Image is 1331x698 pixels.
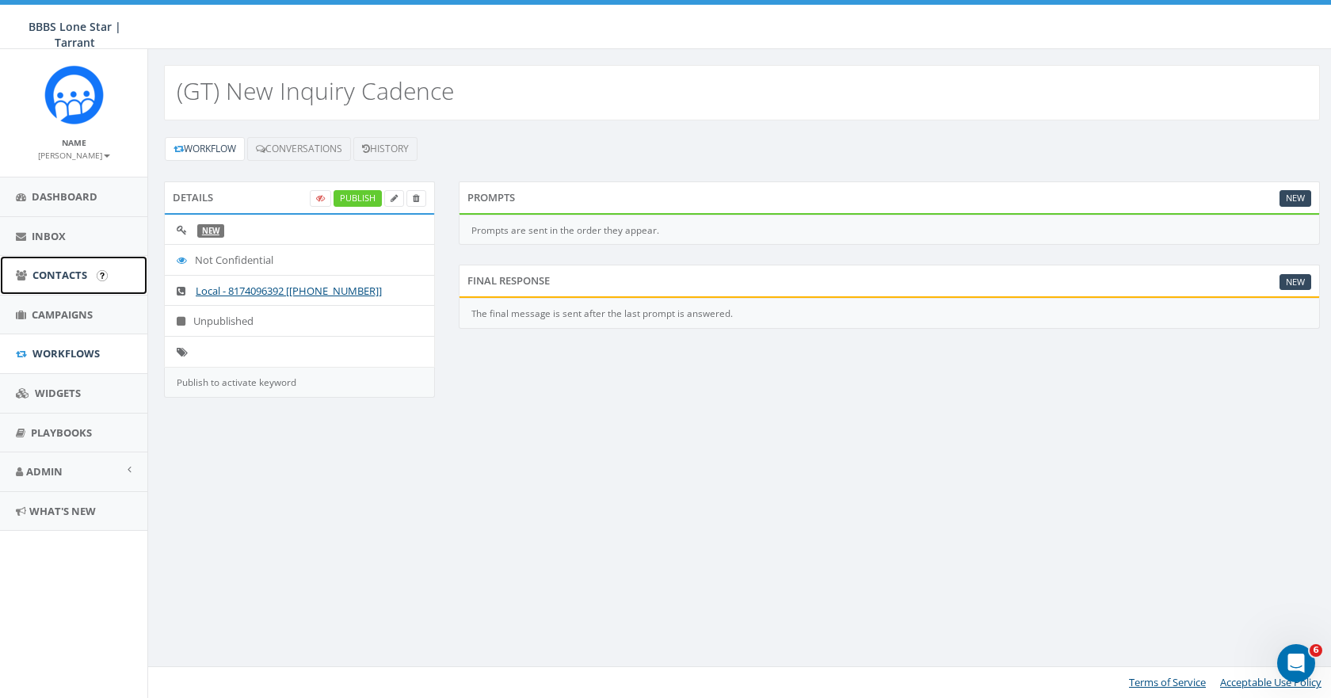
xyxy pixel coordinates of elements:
[44,65,104,124] img: Rally_Corp_Icon_1.png
[459,299,1320,329] div: The final message is sent after the last prompt is answered.
[1277,644,1315,682] iframe: Intercom live chat
[353,137,418,161] a: History
[196,284,382,298] a: Local - 8174096392 [[PHONE_NUMBER]]
[38,147,110,162] a: [PERSON_NAME]
[1220,675,1321,689] a: Acceptable Use Policy
[32,307,93,322] span: Campaigns
[1310,644,1322,657] span: 6
[32,189,97,204] span: Dashboard
[1129,675,1206,689] a: Terms of Service
[97,270,108,281] input: Submit
[177,78,454,104] h2: (GT) New Inquiry Cadence
[1280,190,1311,207] a: New
[32,268,87,282] span: Contacts
[26,464,63,479] span: Admin
[164,181,435,213] div: Details
[165,305,434,337] li: Unpublished
[32,229,66,243] span: Inbox
[1280,274,1311,291] a: New
[459,216,1320,246] div: Prompts are sent in the order they appear.
[165,137,245,161] a: Workflow
[31,425,92,440] span: Playbooks
[334,190,382,207] a: Publish
[62,137,86,148] small: Name
[32,346,100,360] span: Workflows
[35,386,81,400] span: Widgets
[165,244,434,276] li: Not Confidential
[247,137,351,161] a: Conversations
[29,19,121,50] span: BBBS Lone Star | Tarrant
[29,504,96,518] span: What's New
[202,226,219,236] a: New
[459,265,1320,296] div: Final Response
[38,150,110,161] small: [PERSON_NAME]
[459,181,1320,213] div: Prompts
[164,368,435,398] div: Publish to activate keyword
